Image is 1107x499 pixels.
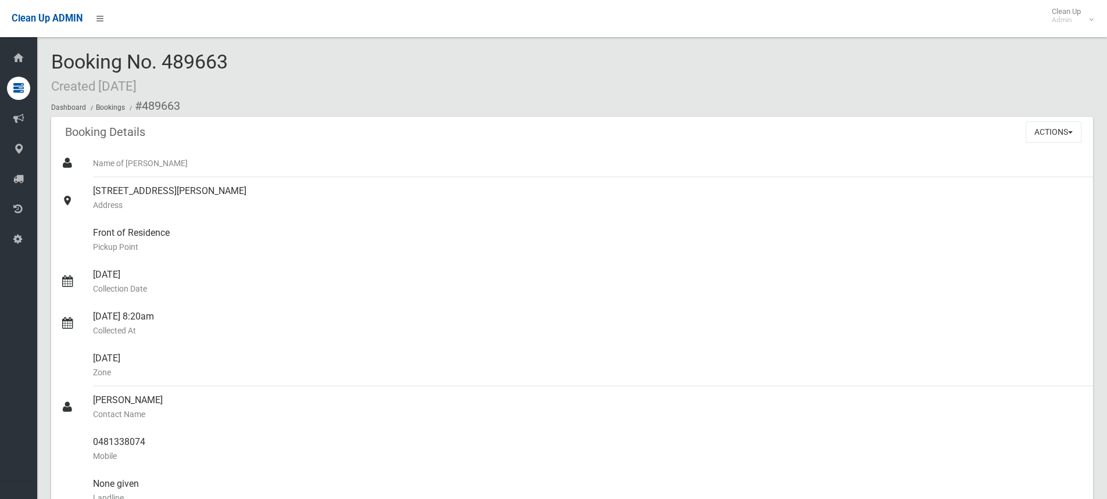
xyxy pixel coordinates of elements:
small: Created [DATE] [51,78,137,94]
button: Actions [1026,121,1081,143]
small: Collected At [93,324,1084,338]
div: 0481338074 [93,428,1084,470]
small: Admin [1052,16,1081,24]
a: Dashboard [51,103,86,112]
span: Booking No. 489663 [51,50,228,95]
small: Zone [93,365,1084,379]
small: Name of [PERSON_NAME] [93,156,1084,170]
a: Bookings [96,103,125,112]
div: [DATE] [93,261,1084,303]
div: [PERSON_NAME] [93,386,1084,428]
small: Contact Name [93,407,1084,421]
small: Mobile [93,449,1084,463]
header: Booking Details [51,121,159,143]
small: Address [93,198,1084,212]
li: #489663 [127,95,180,117]
div: [DATE] 8:20am [93,303,1084,344]
small: Collection Date [93,282,1084,296]
span: Clean Up [1046,7,1092,24]
div: [DATE] [93,344,1084,386]
small: Pickup Point [93,240,1084,254]
div: Front of Residence [93,219,1084,261]
div: [STREET_ADDRESS][PERSON_NAME] [93,177,1084,219]
span: Clean Up ADMIN [12,13,83,24]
